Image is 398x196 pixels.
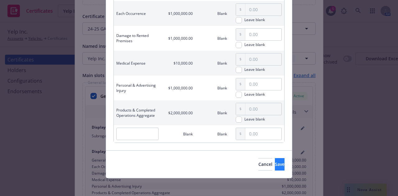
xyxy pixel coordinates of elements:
[245,4,281,16] input: 0.00
[168,110,193,116] span: $2,000,000.00
[168,85,193,91] span: $1,000,000.00
[168,36,193,41] span: $1,000,000.00
[183,131,193,137] span: Blank
[244,17,265,22] div: Leave blank
[114,51,161,75] td: Medical Expense
[114,26,161,51] td: Damage to Rented Premises
[244,92,265,98] span: Leave blank
[244,116,265,122] div: Leave blank
[245,53,281,65] input: 0.00
[195,26,229,51] td: Blank
[244,67,265,72] div: Leave blank
[275,158,285,171] button: Save
[245,128,281,140] input: 0.00
[195,51,229,75] td: Blank
[195,125,229,143] td: Blank
[275,161,285,167] span: Save
[258,158,272,171] button: Cancel
[244,42,265,47] div: Leave blank
[258,161,272,167] span: Cancel
[244,92,265,97] div: Leave blank
[245,103,281,115] input: 0.00
[114,1,161,26] td: Each Occurrence
[195,1,229,26] td: Blank
[114,75,161,100] td: Personal & Advertising Injury
[244,42,265,48] span: Leave blank
[195,75,229,100] td: Blank
[244,67,265,73] span: Leave blank
[168,11,193,16] span: $1,000,000.00
[244,116,265,123] span: Leave blank
[245,29,281,40] input: 0.00
[174,61,193,66] span: $10,000.00
[195,100,229,125] td: Blank
[245,78,281,90] input: 0.00
[244,17,265,23] span: Leave blank
[114,100,161,125] td: Products & Completed Operations Aggregate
